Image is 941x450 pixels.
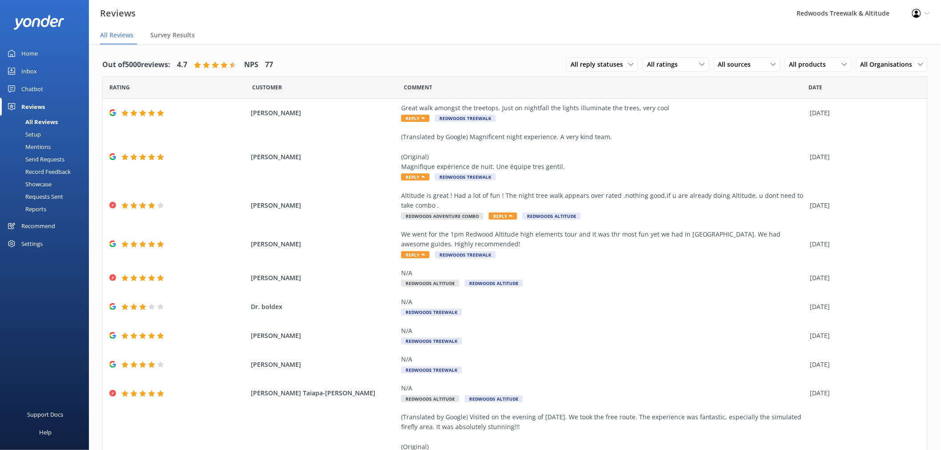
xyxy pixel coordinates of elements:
div: Mentions [5,141,51,153]
span: [PERSON_NAME] [251,331,397,341]
div: Record Feedback [5,165,71,178]
span: Redwoods Treewalk [435,173,496,181]
span: Redwoods Altitude [523,213,581,220]
div: Setup [5,128,41,141]
div: We went for the 1pm Redwood Altitude high elements tour and it was thr most fun yet we had in [GE... [401,229,806,249]
div: N/A [401,383,806,393]
div: Chatbot [21,80,43,98]
div: N/A [401,268,806,278]
span: Reply [401,115,430,122]
a: Requests Sent [5,190,89,203]
h3: Reviews [100,6,136,20]
div: [DATE] [810,388,916,398]
span: [PERSON_NAME] Taiapa-[PERSON_NAME] [251,388,397,398]
a: Mentions [5,141,89,153]
div: Reviews [21,98,45,116]
div: (Translated by Google) Magnificent night experience. A very kind team. (Original) Magnifique expé... [401,132,806,172]
span: [PERSON_NAME] [251,108,397,118]
span: Question [404,83,433,92]
div: N/A [401,297,806,307]
span: Redwoods Treewalk [435,251,496,258]
span: [PERSON_NAME] [251,239,397,249]
span: [PERSON_NAME] [251,152,397,162]
span: Redwoods Altitude [401,280,459,287]
div: Showcase [5,178,52,190]
span: Redwoods Altitude [465,395,523,402]
span: All ratings [647,60,683,69]
h4: 4.7 [177,59,187,71]
span: Redwoods Treewalk [401,337,462,345]
div: Requests Sent [5,190,63,203]
div: [DATE] [810,360,916,370]
span: All sources [718,60,756,69]
div: Home [21,44,38,62]
h4: NPS [244,59,258,71]
a: All Reviews [5,116,89,128]
span: Redwoods Treewalk [401,366,462,374]
h4: Out of 5000 reviews: [102,59,170,71]
div: [DATE] [810,302,916,312]
span: Reply [401,173,430,181]
span: Redwoods Altitude [401,395,459,402]
a: Showcase [5,178,89,190]
span: Date [252,83,282,92]
a: Record Feedback [5,165,89,178]
div: Inbox [21,62,37,80]
span: Dr. boldex [251,302,397,312]
div: All Reviews [5,116,58,128]
div: Great walk amongst the treetops. Just on nightfall the lights illuminate the trees, very cool [401,103,806,113]
h4: 77 [265,59,273,71]
div: Help [39,423,52,441]
div: Support Docs [28,406,64,423]
span: [PERSON_NAME] [251,273,397,283]
div: Recommend [21,217,55,235]
span: Date [109,83,130,92]
span: Redwoods Altitude [465,280,523,287]
div: [DATE] [810,273,916,283]
span: All Organisations [861,60,918,69]
span: Redwoods Adventure Combo [401,213,483,220]
span: All Reviews [100,31,133,40]
div: Send Requests [5,153,64,165]
div: Altitude is great ! Had a lot of fun ! The night tree walk appears over rated .nothing good,if u ... [401,191,806,211]
div: [DATE] [810,331,916,341]
span: [PERSON_NAME] [251,201,397,210]
span: [PERSON_NAME] [251,360,397,370]
div: N/A [401,354,806,364]
span: Survey Results [150,31,195,40]
a: Reports [5,203,89,215]
div: Settings [21,235,43,253]
div: N/A [401,326,806,336]
a: Setup [5,128,89,141]
div: Reports [5,203,46,215]
img: yonder-white-logo.png [13,15,64,30]
div: [DATE] [810,108,916,118]
span: All products [789,60,832,69]
span: Date [809,83,823,92]
a: Send Requests [5,153,89,165]
div: [DATE] [810,152,916,162]
span: Redwoods Treewalk [401,309,462,316]
div: [DATE] [810,239,916,249]
div: [DATE] [810,201,916,210]
span: Redwoods Treewalk [435,115,496,122]
span: Reply [401,251,430,258]
span: All reply statuses [571,60,628,69]
span: Reply [489,213,517,220]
